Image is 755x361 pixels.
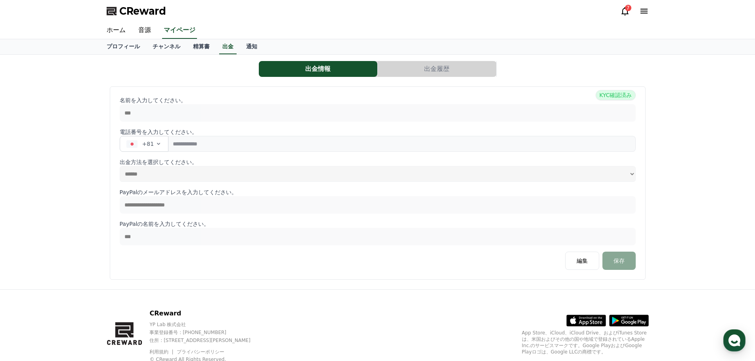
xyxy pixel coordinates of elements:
[596,90,635,100] span: KYC確認済み
[120,220,636,228] p: PayPalの名前を入力してください。
[565,252,599,270] button: 編集
[522,330,649,355] p: App Store、iCloud、iCloud Drive、およびiTunes Storeは、米国およびその他の国や地域で登録されているApple Inc.のサービスマークです。Google P...
[219,39,237,54] a: 出金
[107,5,166,17] a: CReward
[149,309,264,318] p: CReward
[187,39,216,54] a: 精算書
[120,158,636,166] p: 出金方法を選択してください。
[52,251,102,271] a: Messages
[120,96,636,104] p: 名前を入力してください。
[146,39,187,54] a: チャンネル
[620,6,630,16] a: 7
[142,140,154,148] span: +81
[149,321,264,328] p: YP Lab 株式会社
[149,337,264,344] p: 住所 : [STREET_ADDRESS][PERSON_NAME]
[117,263,137,269] span: Settings
[625,5,631,11] div: 7
[20,263,34,269] span: Home
[259,61,377,77] button: 出金情報
[162,22,197,39] a: マイページ
[120,188,636,196] p: PayPalのメールアドレスを入力してください。
[66,264,89,270] span: Messages
[119,5,166,17] span: CReward
[149,329,264,336] p: 事業登録番号 : [PHONE_NUMBER]
[177,349,224,355] a: プライバシーポリシー
[100,22,132,39] a: ホーム
[2,251,52,271] a: Home
[602,252,636,270] button: 保存
[132,22,157,39] a: 音源
[149,349,174,355] a: 利用規約
[100,39,146,54] a: プロフィール
[240,39,264,54] a: 通知
[120,128,636,136] p: 電話番号を入力してください。
[378,61,496,77] button: 出金履歴
[102,251,152,271] a: Settings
